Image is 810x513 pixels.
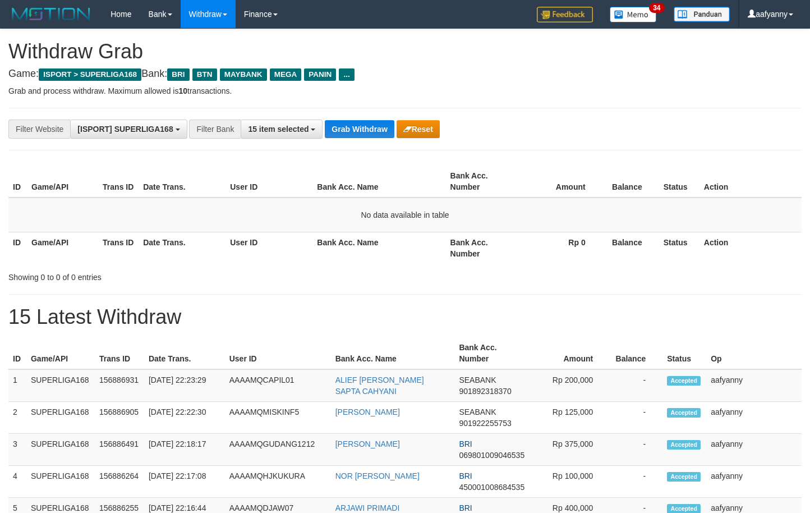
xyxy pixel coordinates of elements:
th: User ID [225,166,312,198]
td: 156886491 [95,434,144,466]
span: 34 [649,3,664,13]
img: Button%20Memo.svg [610,7,657,22]
button: [ISPORT] SUPERLIGA168 [70,120,187,139]
td: 156886905 [95,402,144,434]
th: Game/API [27,166,98,198]
button: Reset [397,120,440,138]
th: Bank Acc. Number [446,166,517,198]
span: ISPORT > SUPERLIGA168 [39,68,141,81]
td: Rp 125,000 [531,402,610,434]
td: aafyanny [706,466,802,498]
th: Status [662,337,706,369]
span: ... [339,68,354,81]
th: User ID [225,337,331,369]
a: [PERSON_NAME] [335,407,400,416]
th: Amount [517,166,602,198]
td: 156886931 [95,369,144,402]
th: Trans ID [98,166,139,198]
button: 15 item selected [241,120,323,139]
img: MOTION_logo.png [8,6,94,22]
th: ID [8,166,27,198]
span: 15 item selected [248,125,309,134]
td: - [610,402,662,434]
strong: 10 [178,86,187,95]
span: SEABANK [459,375,496,384]
span: SEABANK [459,407,496,416]
td: SUPERLIGA168 [26,402,95,434]
td: [DATE] 22:22:30 [144,402,225,434]
p: Grab and process withdraw. Maximum allowed is transactions. [8,85,802,97]
button: Grab Withdraw [325,120,394,138]
td: Rp 375,000 [531,434,610,466]
a: NOR [PERSON_NAME] [335,471,420,480]
th: Balance [610,337,662,369]
div: Showing 0 to 0 of 0 entries [8,267,329,283]
th: Bank Acc. Number [446,232,517,264]
span: BRI [167,68,189,81]
td: Rp 100,000 [531,466,610,498]
th: Bank Acc. Name [331,337,455,369]
th: Balance [602,232,659,264]
span: Copy 069801009046535 to clipboard [459,451,524,460]
span: Accepted [667,440,701,450]
th: Status [659,166,699,198]
th: ID [8,232,27,264]
span: Accepted [667,376,701,386]
td: 3 [8,434,26,466]
td: [DATE] 22:18:17 [144,434,225,466]
td: SUPERLIGA168 [26,434,95,466]
th: Date Trans. [139,166,225,198]
span: Copy 450001008684535 to clipboard [459,483,524,492]
div: Filter Website [8,120,70,139]
td: - [610,369,662,402]
img: Feedback.jpg [537,7,593,22]
td: SUPERLIGA168 [26,466,95,498]
td: AAAAMQHJKUKURA [225,466,331,498]
th: Status [659,232,699,264]
span: BTN [192,68,217,81]
td: AAAAMQMISKINF5 [225,402,331,434]
td: 156886264 [95,466,144,498]
th: Bank Acc. Name [312,232,445,264]
th: Op [706,337,802,369]
td: AAAAMQCAPIL01 [225,369,331,402]
td: 4 [8,466,26,498]
span: PANIN [304,68,336,81]
a: [PERSON_NAME] [335,439,400,448]
span: Copy 901892318370 to clipboard [459,387,511,396]
h1: 15 Latest Withdraw [8,306,802,328]
span: MAYBANK [220,68,267,81]
th: Amount [531,337,610,369]
td: Rp 200,000 [531,369,610,402]
span: BRI [459,503,472,512]
td: No data available in table [8,198,802,232]
td: - [610,434,662,466]
td: [DATE] 22:17:08 [144,466,225,498]
span: [ISPORT] SUPERLIGA168 [77,125,173,134]
td: - [610,466,662,498]
th: Trans ID [95,337,144,369]
th: Action [699,232,802,264]
span: Accepted [667,408,701,418]
td: 1 [8,369,26,402]
td: SUPERLIGA168 [26,369,95,402]
span: BRI [459,471,472,480]
th: Date Trans. [139,232,225,264]
td: AAAAMQGUDANG1212 [225,434,331,466]
td: 2 [8,402,26,434]
a: ALIEF [PERSON_NAME] SAPTA CAHYANI [335,375,424,396]
th: Game/API [26,337,95,369]
th: Action [699,166,802,198]
th: Game/API [27,232,98,264]
span: BRI [459,439,472,448]
th: Bank Acc. Number [454,337,531,369]
th: Balance [602,166,659,198]
div: Filter Bank [189,120,241,139]
td: [DATE] 22:23:29 [144,369,225,402]
td: aafyanny [706,369,802,402]
td: aafyanny [706,402,802,434]
a: ARJAWI PRIMADI [335,503,400,512]
th: ID [8,337,26,369]
img: panduan.png [674,7,730,22]
th: Trans ID [98,232,139,264]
